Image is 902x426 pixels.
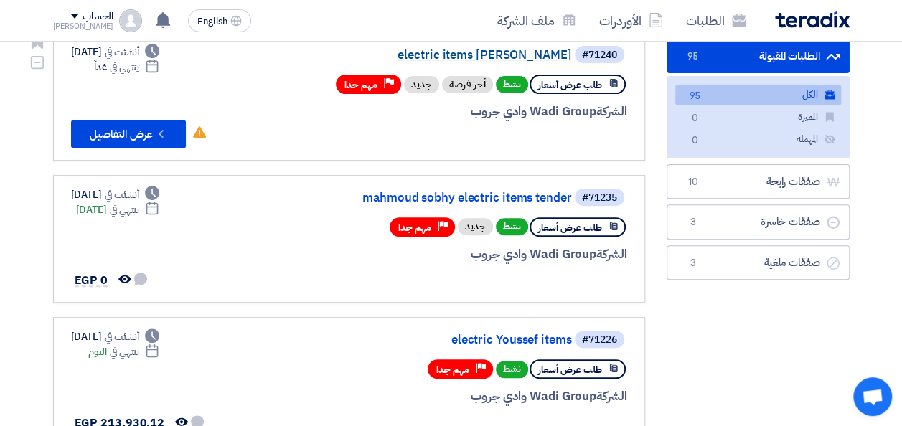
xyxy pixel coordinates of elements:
[775,11,850,28] img: Teradix logo
[282,387,627,406] div: Wadi Group وادي جروب
[436,363,469,377] span: مهم جدا
[685,175,702,189] span: 10
[588,4,675,37] a: الأوردرات
[667,204,850,240] a: صفقات خاسرة3
[538,78,602,92] span: طلب عرض أسعار
[83,11,113,23] div: الحساب
[582,193,617,203] div: #71235
[675,107,841,128] a: المميزة
[853,377,892,416] a: Open chat
[582,50,617,60] div: #71240
[110,344,139,359] span: ينتهي في
[596,103,627,120] span: الشركة
[71,187,160,202] div: [DATE]
[582,335,617,345] div: #71226
[685,215,702,229] span: 3
[685,256,702,270] span: 3
[53,22,114,30] div: [PERSON_NAME]
[596,387,627,405] span: الشركة
[685,49,702,64] span: 95
[71,329,160,344] div: [DATE]
[687,111,704,126] span: 0
[675,129,841,150] a: المهملة
[71,120,186,148] button: عرض التفاصيل
[667,164,850,199] a: صفقات رابحة10
[496,218,528,235] span: نشط
[94,60,159,75] div: غداً
[442,76,493,93] div: أخر فرصة
[538,221,602,235] span: طلب عرض أسعار
[282,245,627,264] div: Wadi Group وادي جروب
[687,133,704,148] span: 0
[282,103,627,121] div: Wadi Group وادي جروب
[496,361,528,378] span: نشط
[596,245,627,263] span: الشركة
[285,191,572,204] a: mahmoud sobhy electric items tender
[76,202,160,217] div: [DATE]
[404,76,439,93] div: جديد
[105,187,139,202] span: أنشئت في
[675,4,758,37] a: الطلبات
[486,4,588,37] a: ملف الشركة
[110,202,139,217] span: ينتهي في
[667,39,850,74] a: الطلبات المقبولة95
[344,78,377,92] span: مهم جدا
[398,221,431,235] span: مهم جدا
[285,333,572,346] a: electric Youssef items
[675,85,841,105] a: الكل
[105,329,139,344] span: أنشئت في
[88,344,159,359] div: اليوم
[75,272,108,289] span: EGP 0
[496,76,528,93] span: نشط
[197,16,227,27] span: English
[667,245,850,280] a: صفقات ملغية3
[538,363,602,377] span: طلب عرض أسعار
[687,89,704,104] span: 95
[285,49,572,62] a: electric items [PERSON_NAME]
[458,218,493,235] div: جديد
[105,44,139,60] span: أنشئت في
[110,60,139,75] span: ينتهي في
[119,9,142,32] img: profile_test.png
[188,9,251,32] button: English
[71,44,160,60] div: [DATE]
